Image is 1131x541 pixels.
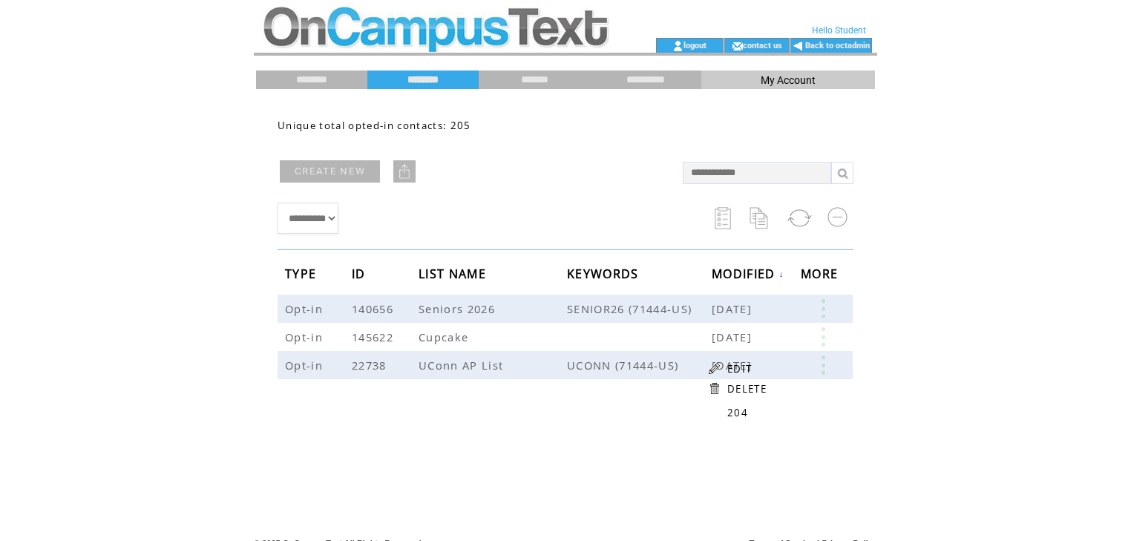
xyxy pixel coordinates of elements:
[801,262,842,289] span: MORE
[285,329,327,344] span: Opt-in
[567,358,712,373] span: UCONN (71444-US)
[285,262,320,289] span: TYPE
[419,358,507,373] span: UConn AP List
[712,329,755,344] span: [DATE]
[352,301,397,316] span: 140656
[567,269,643,278] a: KEYWORDS
[285,301,327,316] span: Opt-in
[352,269,370,278] a: ID
[397,164,412,179] img: upload.png
[419,262,490,289] span: LIST NAME
[280,160,380,183] a: CREATE NEW
[419,301,499,316] span: Seniors 2026
[419,329,472,344] span: Cupcake
[285,358,327,373] span: Opt-in
[352,358,390,373] span: 22738
[567,262,643,289] span: KEYWORDS
[567,301,712,316] span: SENIOR26 (71444-US)
[727,362,752,376] a: EDIT
[672,40,683,52] img: account_icon.gif
[683,40,707,50] a: logout
[285,269,320,278] a: TYPE
[352,262,370,289] span: ID
[712,301,755,316] span: [DATE]
[712,262,779,289] span: MODIFIED
[732,40,743,52] img: contact_us_icon.gif
[761,74,816,86] span: My Account
[278,119,471,132] span: Unique total opted-in contacts: 205
[712,269,784,278] a: MODIFIED↓
[727,382,767,396] a: DELETE
[805,41,870,50] a: Back to octadmin
[727,401,801,424] a: 204
[793,40,804,52] img: backArrow.gif
[419,269,490,278] a: LIST NAME
[812,25,866,36] span: Hello Student
[743,40,782,50] a: contact us
[352,329,397,344] span: 145622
